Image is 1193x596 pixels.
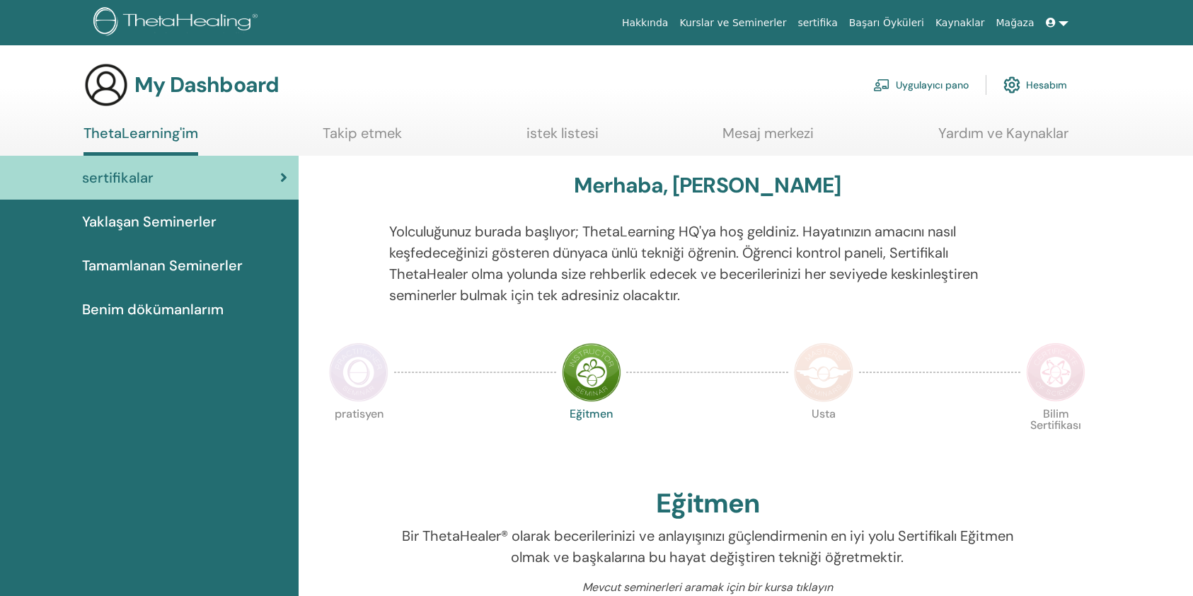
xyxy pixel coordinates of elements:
span: Tamamlanan Seminerler [82,255,243,276]
a: Mağaza [990,10,1039,36]
a: Mesaj merkezi [722,125,814,152]
a: Hakkında [616,10,674,36]
p: Bilim Sertifikası [1026,408,1085,468]
a: sertifika [792,10,843,36]
p: Usta [794,408,853,468]
img: Practitioner [329,343,388,402]
a: Hesabım [1003,69,1067,101]
p: pratisyen [329,408,388,468]
p: Yolculuğunuz burada başlıyor; ThetaLearning HQ'ya hoş geldiniz. Hayatınızın amacını nasıl keşfede... [389,221,1025,306]
h3: Merhaba, [PERSON_NAME] [574,173,841,198]
a: Yardım ve Kaynaklar [938,125,1068,152]
p: Mevcut seminerleri aramak için bir kursa tıklayın [389,579,1025,596]
img: Instructor [562,343,621,402]
a: istek listesi [526,125,599,152]
a: ThetaLearning'im [83,125,198,156]
a: Takip etmek [323,125,402,152]
img: chalkboard-teacher.svg [873,79,890,91]
img: logo.png [93,7,263,39]
img: Certificate of Science [1026,343,1085,402]
span: Yaklaşan Seminerler [82,211,217,232]
img: cog.svg [1003,73,1020,97]
p: Eğitmen [562,408,621,468]
a: Kaynaklar [930,10,991,36]
h3: My Dashboard [134,72,279,98]
p: Bir ThetaHealer® olarak becerilerinizi ve anlayışınızı güçlendirmenin en iyi yolu Sertifikalı Eği... [389,525,1025,568]
img: generic-user-icon.jpg [83,62,129,108]
h2: Eğitmen [656,488,759,520]
a: Kurslar ve Seminerler [674,10,792,36]
a: Uygulayıcı pano [873,69,969,101]
span: sertifikalar [82,167,154,188]
img: Master [794,343,853,402]
a: Başarı Öyküleri [843,10,930,36]
span: Benim dökümanlarım [82,299,224,320]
